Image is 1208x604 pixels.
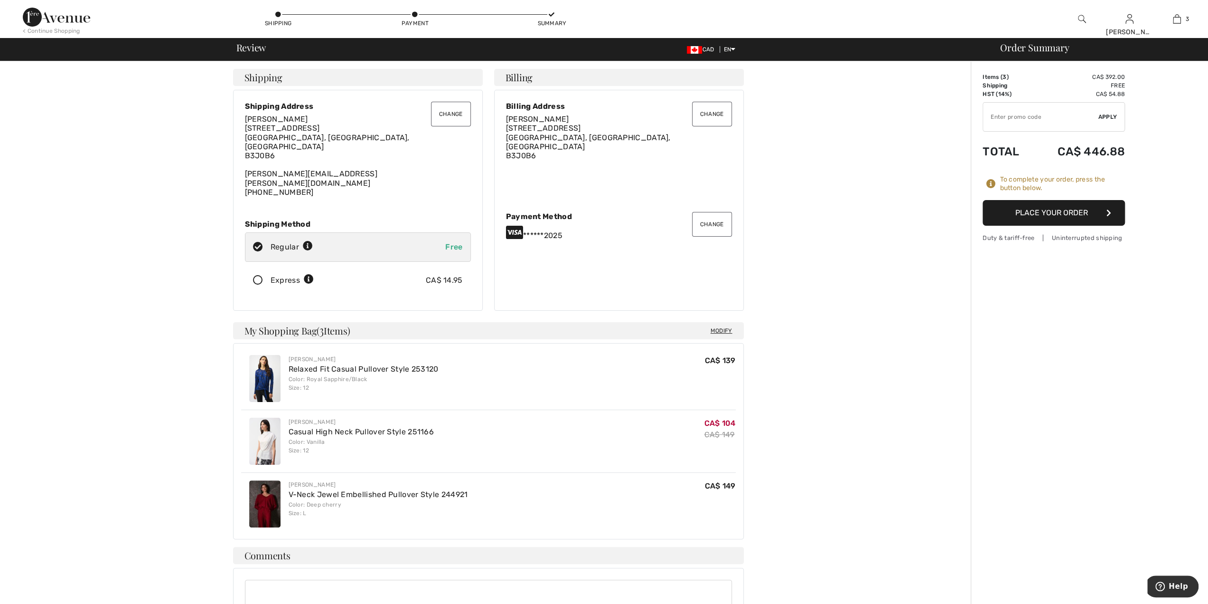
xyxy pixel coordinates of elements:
span: Apply [1098,113,1117,121]
div: [PERSON_NAME] [1106,27,1152,37]
td: CA$ 392.00 [1033,73,1125,81]
h4: Comments [233,547,744,564]
span: CA$ 139 [704,356,735,365]
span: Review [236,43,266,52]
td: Free [1033,81,1125,90]
td: CA$ 54.88 [1033,90,1125,98]
span: [PERSON_NAME] [245,115,308,124]
td: Items ( ) [983,73,1033,81]
div: Duty & tariff-free | Uninterrupted shipping [983,233,1125,242]
span: Free [445,242,462,251]
div: Order Summary [989,43,1202,52]
div: Color: Deep cherry Size: L [289,500,468,518]
div: [PERSON_NAME][EMAIL_ADDRESS][PERSON_NAME][DOMAIN_NAME] [PHONE_NUMBER] [245,115,471,197]
div: Regular [271,241,313,253]
div: Color: Vanilla Size: 12 [289,438,434,455]
input: Promo code [983,103,1098,131]
span: Modify [711,326,732,336]
td: Shipping [983,81,1033,90]
div: Payment Method [506,212,732,221]
td: HST (14%) [983,90,1033,98]
td: CA$ 446.88 [1033,135,1125,168]
h4: My Shopping Bag [233,322,744,339]
span: EN [724,46,736,53]
span: Shipping [244,73,282,82]
img: My Bag [1173,13,1181,25]
div: [PERSON_NAME] [289,355,439,364]
span: Billing [506,73,533,82]
span: 3 [1002,74,1006,80]
span: CA$ 104 [704,419,735,428]
button: Change [692,212,732,237]
iframe: Opens a widget where you can find more information [1147,575,1199,599]
div: < Continue Shopping [23,27,80,35]
div: Color: Royal Sapphire/Black Size: 12 [289,375,439,392]
span: [STREET_ADDRESS] [GEOGRAPHIC_DATA], [GEOGRAPHIC_DATA], [GEOGRAPHIC_DATA] B3J0B6 [245,124,410,160]
img: Canadian Dollar [687,46,702,54]
button: Place Your Order [983,200,1125,226]
div: Express [271,275,314,286]
a: 3 [1153,13,1200,25]
div: Shipping Address [245,102,471,111]
div: Shipping [264,19,292,28]
div: [PERSON_NAME] [289,480,468,489]
button: Change [431,102,471,126]
img: Casual High Neck Pullover Style 251166 [249,418,281,465]
div: Summary [537,19,566,28]
td: Total [983,135,1033,168]
span: ( Items) [317,324,350,337]
div: [PERSON_NAME] [289,418,434,426]
div: To complete your order, press the button below. [1000,175,1125,192]
span: [STREET_ADDRESS] [GEOGRAPHIC_DATA], [GEOGRAPHIC_DATA], [GEOGRAPHIC_DATA] B3J0B6 [506,124,671,160]
span: [PERSON_NAME] [506,115,569,124]
a: Sign In [1125,14,1133,23]
div: Shipping Method [245,220,471,229]
button: Change [692,102,732,126]
s: CA$ 149 [704,430,734,439]
a: V-Neck Jewel Embellished Pullover Style 244921 [289,490,468,499]
img: V-Neck Jewel Embellished Pullover Style 244921 [249,480,281,527]
img: My Info [1125,13,1133,25]
img: search the website [1078,13,1086,25]
img: 1ère Avenue [23,8,90,27]
span: 3 [1186,15,1189,23]
div: CA$ 14.95 [426,275,463,286]
img: Relaxed Fit Casual Pullover Style 253120 [249,355,281,402]
div: Payment [401,19,429,28]
div: Billing Address [506,102,732,111]
a: Casual High Neck Pullover Style 251166 [289,427,434,436]
span: CA$ 149 [704,481,735,490]
a: Relaxed Fit Casual Pullover Style 253120 [289,364,439,374]
span: 3 [319,324,324,336]
span: CAD [687,46,718,53]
